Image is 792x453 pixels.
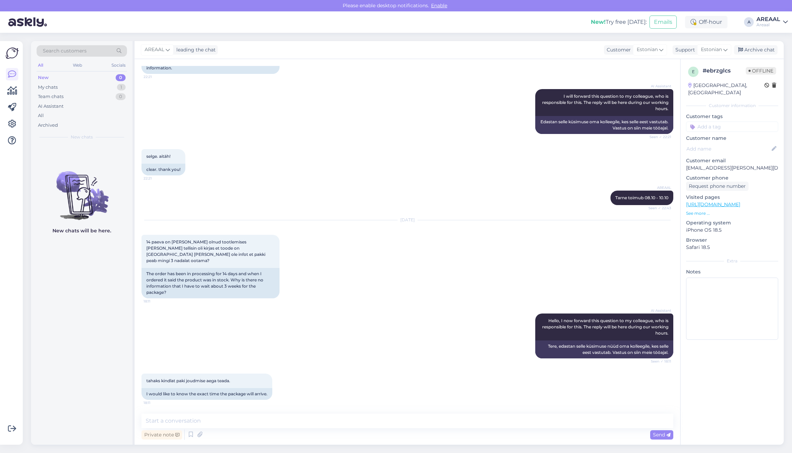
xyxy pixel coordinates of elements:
[645,185,671,190] span: AREAAL
[6,47,19,60] img: Askly Logo
[144,176,169,181] span: 22:21
[542,318,669,336] span: Hello, I now forward this question to my colleague, who is responsible for this. The reply will b...
[141,388,272,400] div: I would like to know the exact time the package will arrive.
[686,157,778,164] p: Customer email
[38,112,44,119] div: All
[141,268,280,298] div: The order has been in processing for 14 days and when I ordered it said the product was in stock....
[686,237,778,244] p: Browser
[686,182,749,191] div: Request phone number
[746,67,776,75] span: Offline
[686,210,778,216] p: See more ...
[686,145,770,153] input: Add name
[645,205,671,211] span: Seen ✓ 22:43
[615,195,668,200] span: Tarne toimub 08.10 - 10.10
[744,17,754,27] div: A
[146,154,170,159] span: selge. aitäh!
[144,74,169,79] span: 22:21
[71,61,84,70] div: Web
[535,116,673,134] div: Edastan selle küsimuse oma kolleegile, kes selle eest vastutab. Vastus on siin meie tööajal.
[637,46,658,54] span: Estonian
[38,84,58,91] div: My chats
[116,93,126,100] div: 0
[604,46,631,54] div: Customer
[141,430,182,440] div: Private note
[756,17,780,22] div: AREAAL
[686,113,778,120] p: Customer tags
[38,74,49,81] div: New
[38,122,58,129] div: Archived
[686,219,778,226] p: Operating system
[686,194,778,201] p: Visited pages
[686,258,778,264] div: Extra
[141,217,673,223] div: [DATE]
[686,268,778,276] p: Notes
[673,46,695,54] div: Support
[535,340,673,358] div: Tere, edastan selle küsimuse nüüd oma kolleegile, kes selle eest vastutab. Vastus on siin meie tö...
[31,159,133,221] img: No chats
[116,74,126,81] div: 0
[645,134,671,139] span: Seen ✓ 22:21
[43,47,87,55] span: Search customers
[146,239,266,263] span: 14 paeva on [PERSON_NAME] olnud tootlemises [PERSON_NAME] tellisin oli kirjas et toode on [GEOGRA...
[71,134,93,140] span: New chats
[38,103,63,110] div: AI Assistant
[144,400,169,405] span: 18:11
[542,94,669,111] span: I will forward this question to my colleague, who is responsible for this. The reply will be here...
[429,2,449,9] span: Enable
[686,135,778,142] p: Customer name
[645,308,671,313] span: AI Assistant
[591,19,606,25] b: New!
[688,82,764,96] div: [GEOGRAPHIC_DATA], [GEOGRAPHIC_DATA]
[117,84,126,91] div: 1
[141,164,185,175] div: clear. thank you!
[37,61,45,70] div: All
[645,359,671,364] span: Seen ✓ 18:11
[146,378,230,383] span: tahaks kindlat paki joudmise aega teada.
[685,16,727,28] div: Off-hour
[701,46,722,54] span: Estonian
[174,46,216,54] div: leading the chat
[686,174,778,182] p: Customer phone
[686,122,778,132] input: Add a tag
[144,299,169,304] span: 18:11
[591,18,647,26] div: Try free [DATE]:
[649,16,677,29] button: Emails
[145,46,164,54] span: AREAAL
[756,17,788,28] a: AREAALAreaal
[686,201,740,208] a: [URL][DOMAIN_NAME]
[734,45,778,55] div: Archive chat
[703,67,746,75] div: # ebrzglcs
[653,432,671,438] span: Send
[645,84,671,89] span: AI Assistant
[686,226,778,234] p: iPhone OS 18.5
[38,93,63,100] div: Team chats
[686,103,778,109] div: Customer information
[686,164,778,172] p: [EMAIL_ADDRESS][PERSON_NAME][DOMAIN_NAME]
[692,69,695,74] span: e
[110,61,127,70] div: Socials
[686,244,778,251] p: Safari 18.5
[756,22,780,28] div: Areaal
[52,227,111,234] p: New chats will be here.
